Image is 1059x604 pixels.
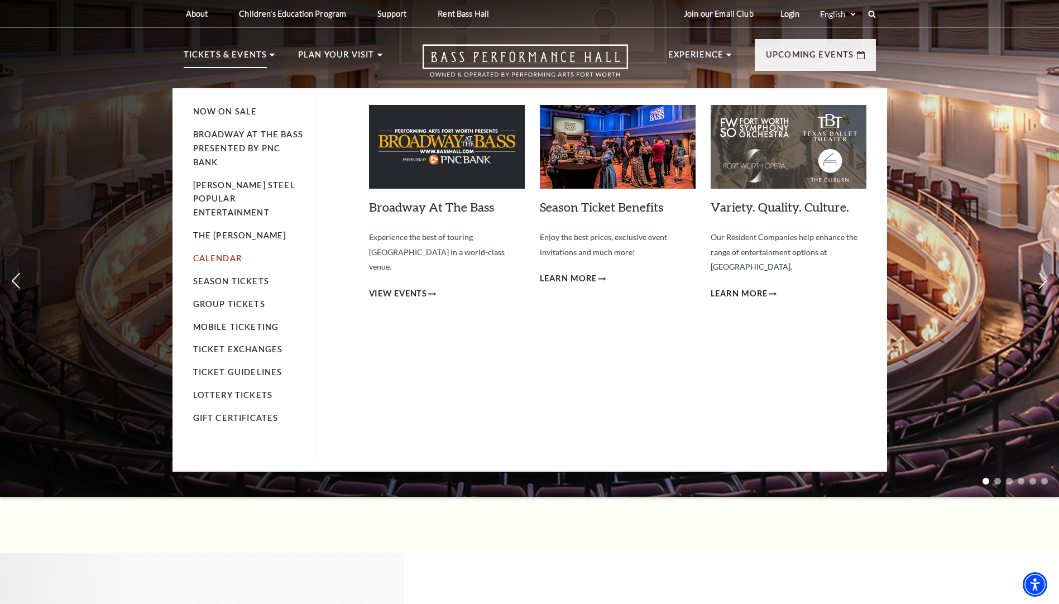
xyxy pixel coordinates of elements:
[193,344,283,354] a: Ticket Exchanges
[369,287,428,301] span: View Events
[369,199,494,214] a: Broadway At The Bass
[193,322,279,332] a: Mobile Ticketing
[193,276,269,286] a: Season Tickets
[298,48,375,68] p: Plan Your Visit
[193,107,257,116] a: Now On Sale
[766,48,854,68] p: Upcoming Events
[382,44,668,88] a: Open this option
[193,367,282,377] a: Ticket Guidelines
[711,287,777,301] a: Learn More Variety. Quality. Culture.
[711,199,849,214] a: Variety. Quality. Culture.
[193,299,265,309] a: Group Tickets
[540,105,696,189] img: Season Ticket Benefits
[540,272,597,286] span: Learn More
[540,199,663,214] a: Season Ticket Benefits
[540,230,696,260] p: Enjoy the best prices, exclusive event invitations and much more!
[186,9,208,18] p: About
[193,253,242,263] a: Calendar
[369,287,437,301] a: View Events
[369,230,525,275] p: Experience the best of touring [GEOGRAPHIC_DATA] in a world-class venue.
[540,272,606,286] a: Learn More Season Ticket Benefits
[438,9,489,18] p: Rent Bass Hall
[193,231,286,240] a: The [PERSON_NAME]
[818,9,857,20] select: Select:
[711,230,866,275] p: Our Resident Companies help enhance the range of entertainment options at [GEOGRAPHIC_DATA].
[239,9,346,18] p: Children's Education Program
[1023,572,1047,597] div: Accessibility Menu
[711,287,768,301] span: Learn More
[193,130,303,167] a: Broadway At The Bass presented by PNC Bank
[369,105,525,189] img: Broadway At The Bass
[193,413,279,423] a: Gift Certificates
[711,105,866,189] img: Variety. Quality. Culture.
[184,48,267,68] p: Tickets & Events
[668,48,724,68] p: Experience
[193,180,295,218] a: [PERSON_NAME] Steel Popular Entertainment
[193,390,273,400] a: Lottery Tickets
[377,9,406,18] p: Support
